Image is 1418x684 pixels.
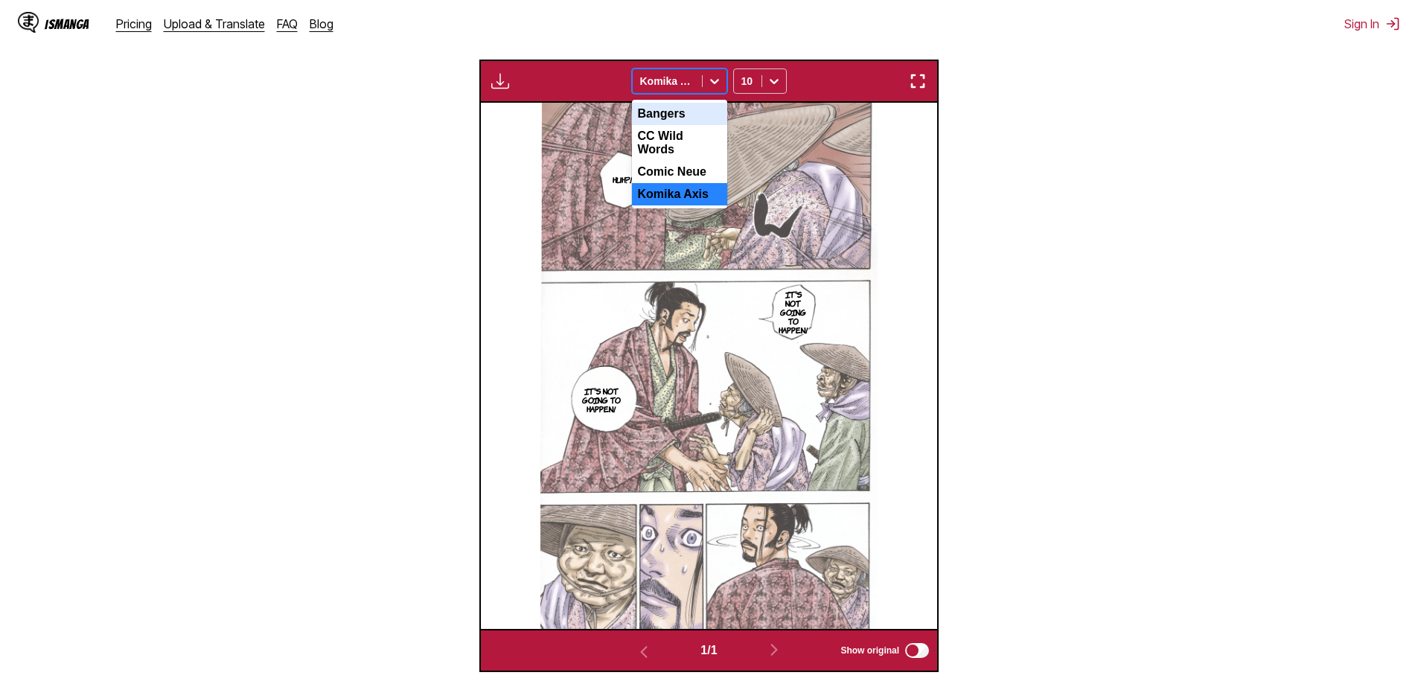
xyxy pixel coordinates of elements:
[700,644,717,657] span: 1 / 1
[1344,16,1400,31] button: Sign In
[635,643,653,661] img: Previous page
[1385,16,1400,31] img: Sign out
[18,12,116,36] a: IsManga LogoIsManga
[632,161,727,183] div: Comic Neue
[610,172,635,187] p: Huh?!
[277,16,298,31] a: FAQ
[116,16,152,31] a: Pricing
[632,103,727,125] div: Bangers
[18,12,39,33] img: IsManga Logo
[776,287,811,337] p: It's not going to happen!
[840,645,899,656] span: Show original
[632,125,727,161] div: CC Wild Words
[540,103,878,629] img: Manga Panel
[632,183,727,205] div: Komika Axis
[905,643,929,658] input: Show original
[164,16,265,31] a: Upload & Translate
[45,17,89,31] div: IsManga
[578,383,625,416] p: It's not going to happen!
[491,72,509,90] img: Download translated images
[310,16,333,31] a: Blog
[765,641,783,659] img: Next page
[909,72,927,90] img: Enter fullscreen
